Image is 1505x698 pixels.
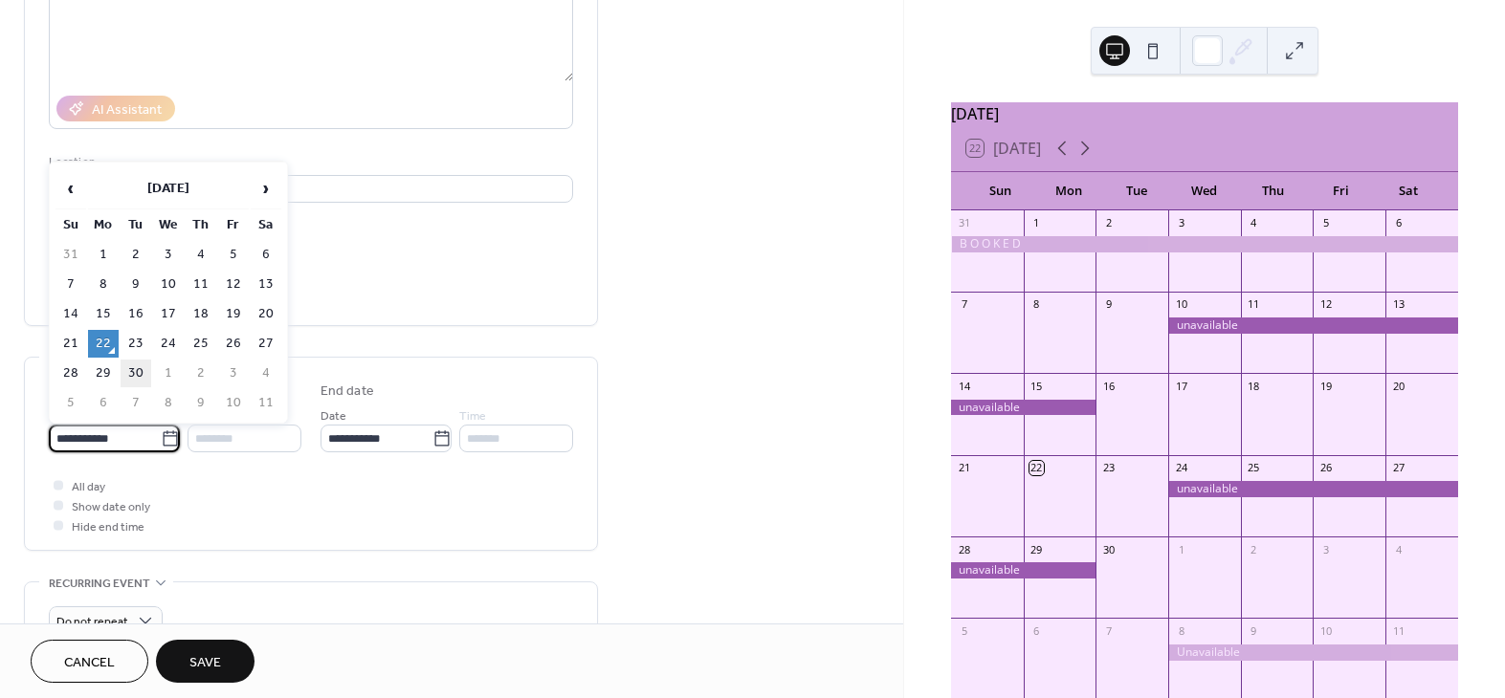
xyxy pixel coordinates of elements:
td: 3 [153,241,184,269]
div: 13 [1391,297,1405,312]
td: 9 [186,389,216,417]
div: End date [321,382,374,402]
div: 26 [1318,461,1333,475]
th: Mo [88,211,119,239]
div: 31 [957,216,971,230]
td: 12 [218,271,249,298]
div: 17 [1174,379,1188,393]
div: 29 [1029,542,1044,556]
div: 3 [1174,216,1188,230]
td: 11 [186,271,216,298]
div: 8 [1174,623,1188,638]
span: › [252,169,280,207]
div: 30 [1101,542,1116,556]
div: 14 [957,379,971,393]
div: Unavailable [1168,644,1458,661]
td: 18 [186,300,216,328]
span: Date [321,406,346,426]
th: We [153,211,184,239]
td: 9 [121,271,151,298]
td: 2 [186,360,216,387]
td: 29 [88,360,119,387]
div: 18 [1247,379,1261,393]
div: Sun [966,172,1034,210]
span: Recurring event [49,574,150,594]
th: Fr [218,211,249,239]
td: 24 [153,330,184,358]
div: 4 [1391,542,1405,556]
div: 16 [1101,379,1116,393]
span: Hide end time [72,517,144,537]
div: 7 [1101,623,1116,638]
div: Wed [1170,172,1238,210]
button: Cancel [31,640,148,683]
td: 4 [251,360,281,387]
td: 27 [251,330,281,358]
td: 13 [251,271,281,298]
td: 2 [121,241,151,269]
td: 10 [218,389,249,417]
td: 22 [88,330,119,358]
td: 30 [121,360,151,387]
div: Thu [1238,172,1306,210]
td: 1 [153,360,184,387]
td: 28 [55,360,86,387]
td: 11 [251,389,281,417]
td: 5 [55,389,86,417]
span: Do not repeat [56,611,128,633]
div: Tue [1102,172,1170,210]
div: 2 [1247,542,1261,556]
td: 4 [186,241,216,269]
div: 5 [1318,216,1333,230]
div: Location [49,152,569,172]
div: 7 [957,297,971,312]
th: Th [186,211,216,239]
div: Sat [1375,172,1443,210]
td: 7 [55,271,86,298]
td: 26 [218,330,249,358]
td: 16 [121,300,151,328]
th: Su [55,211,86,239]
div: 19 [1318,379,1333,393]
div: 24 [1174,461,1188,475]
td: 8 [88,271,119,298]
div: 28 [957,542,971,556]
th: Sa [251,211,281,239]
td: 15 [88,300,119,328]
td: 7 [121,389,151,417]
div: Fri [1307,172,1375,210]
th: [DATE] [88,168,249,209]
span: Time [459,406,486,426]
div: unavailable [951,562,1096,578]
th: Tu [121,211,151,239]
span: Cancel [64,653,115,673]
div: 21 [957,461,971,475]
div: 8 [1029,297,1044,312]
div: 15 [1029,379,1044,393]
td: 3 [218,360,249,387]
td: 6 [88,389,119,417]
button: Save [156,640,255,683]
div: 6 [1029,623,1044,638]
div: 9 [1101,297,1116,312]
td: 14 [55,300,86,328]
div: 3 [1318,542,1333,556]
td: 21 [55,330,86,358]
div: 4 [1247,216,1261,230]
div: 1 [1029,216,1044,230]
div: unavailable [1168,481,1458,497]
div: 9 [1247,623,1261,638]
div: 1 [1174,542,1188,556]
div: 25 [1247,461,1261,475]
td: 1 [88,241,119,269]
div: unavailable [1168,317,1458,334]
span: ‹ [56,169,85,207]
div: 2 [1101,216,1116,230]
span: Show date only [72,497,150,517]
div: 10 [1174,297,1188,312]
div: 23 [1101,461,1116,475]
td: 10 [153,271,184,298]
td: 17 [153,300,184,328]
div: B O O K E D [951,236,1458,252]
